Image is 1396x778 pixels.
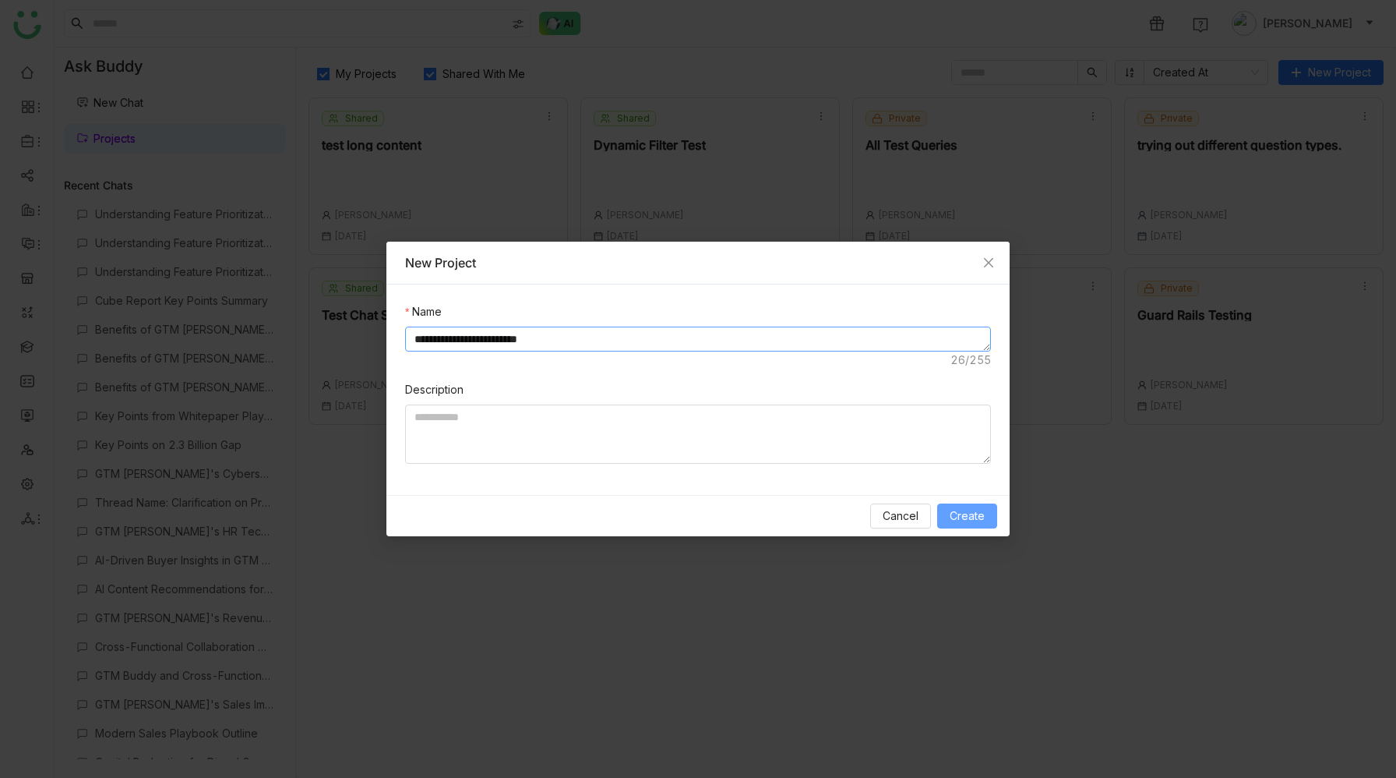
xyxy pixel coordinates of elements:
[883,507,918,525] span: Cancel
[405,381,464,398] label: Description
[950,507,985,525] span: Create
[968,242,1010,284] button: Close
[405,254,991,271] div: New Project
[937,504,997,529] button: Create
[870,504,931,529] button: Cancel
[405,303,442,320] label: Name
